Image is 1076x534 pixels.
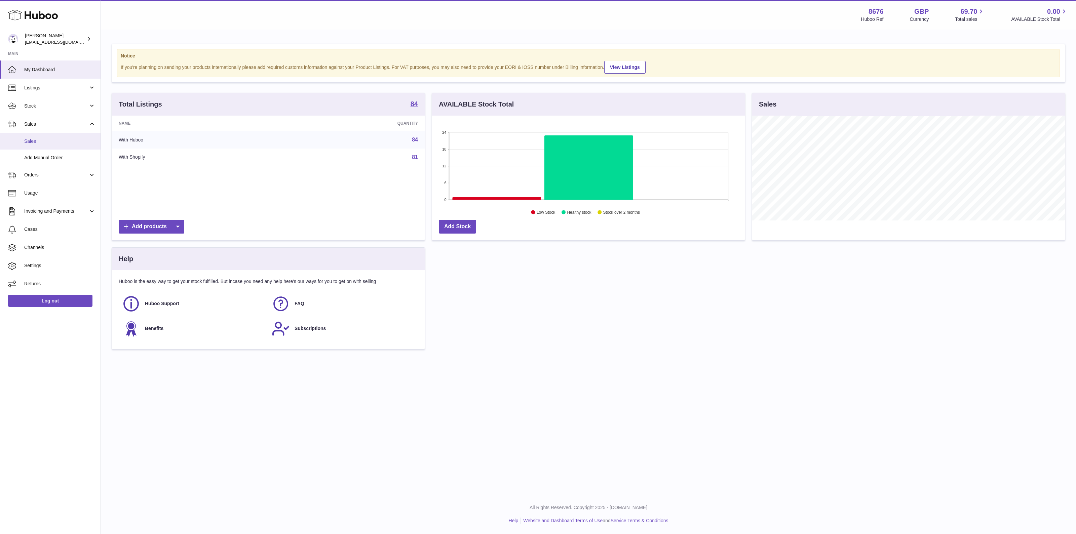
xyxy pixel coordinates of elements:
span: Cases [24,226,95,233]
p: Huboo is the easy way to get your stock fulfilled. But incase you need any help here's our ways f... [119,278,418,285]
a: Log out [8,295,92,307]
span: Sales [24,121,88,127]
a: 81 [412,154,418,160]
text: 6 [444,181,446,185]
a: Website and Dashboard Terms of Use [523,518,603,523]
a: View Listings [604,61,646,74]
strong: 84 [411,100,418,107]
span: Usage [24,190,95,196]
li: and [521,518,668,524]
strong: GBP [914,7,929,16]
div: Huboo Ref [861,16,884,23]
span: Add Manual Order [24,155,95,161]
h3: AVAILABLE Stock Total [439,100,514,109]
span: Returns [24,281,95,287]
text: 18 [442,147,446,151]
a: 84 [412,137,418,142]
span: Invoicing and Payments [24,208,88,214]
th: Quantity [280,116,425,131]
a: 0.00 AVAILABLE Stock Total [1011,7,1068,23]
span: Total sales [955,16,985,23]
strong: Notice [121,53,1056,59]
div: [PERSON_NAME] [25,33,85,45]
a: Benefits [122,320,265,338]
span: AVAILABLE Stock Total [1011,16,1068,23]
span: [EMAIL_ADDRESS][DOMAIN_NAME] [25,39,99,45]
text: 0 [444,198,446,202]
td: With Huboo [112,131,280,149]
div: If you're planning on sending your products internationally please add required customs informati... [121,60,1056,74]
span: Channels [24,244,95,251]
th: Name [112,116,280,131]
text: 24 [442,130,446,134]
a: Huboo Support [122,295,265,313]
p: All Rights Reserved. Copyright 2025 - [DOMAIN_NAME] [106,504,1071,511]
span: Stock [24,103,88,109]
span: Orders [24,172,88,178]
span: My Dashboard [24,67,95,73]
strong: 8676 [869,7,884,16]
a: Add products [119,220,184,234]
span: Sales [24,138,95,145]
span: FAQ [295,300,304,307]
a: Subscriptions [272,320,415,338]
a: 84 [411,100,418,109]
a: Add Stock [439,220,476,234]
a: FAQ [272,295,415,313]
span: Subscriptions [295,325,326,332]
a: Service Terms & Conditions [611,518,668,523]
span: 0.00 [1047,7,1060,16]
td: With Shopify [112,149,280,166]
div: Currency [910,16,929,23]
text: 12 [442,164,446,168]
a: Help [509,518,518,523]
text: Low Stock [537,210,555,215]
h3: Total Listings [119,100,162,109]
a: 69.70 Total sales [955,7,985,23]
span: Benefits [145,325,163,332]
span: Settings [24,262,95,269]
img: hello@inoby.co.uk [8,34,18,44]
span: 69.70 [960,7,977,16]
text: Healthy stock [567,210,591,215]
text: Stock over 2 months [603,210,640,215]
span: Listings [24,85,88,91]
h3: Help [119,254,133,263]
span: Huboo Support [145,300,179,307]
h3: Sales [759,100,776,109]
